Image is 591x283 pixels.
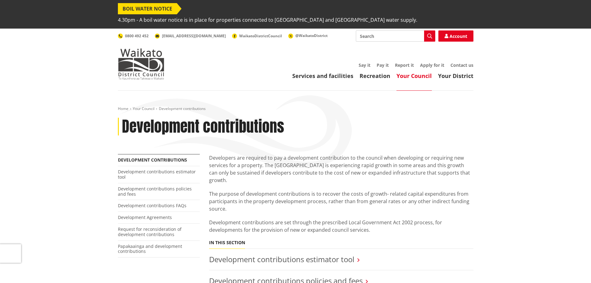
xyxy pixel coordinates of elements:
[360,72,390,80] a: Recreation
[118,3,177,14] span: BOIL WATER NOTICE
[209,240,245,245] h5: In this section
[288,33,328,38] a: @WaikatoDistrict
[438,30,473,42] a: Account
[118,226,181,237] a: Request for reconsideration of development contributions
[122,118,284,136] h1: Development contributions
[118,186,192,197] a: Development contributions policies and fees
[162,33,226,39] span: [EMAIL_ADDRESS][DOMAIN_NAME]
[209,254,354,264] a: Development contributions estimator tool
[118,214,172,220] a: Development Agreements
[155,33,226,39] a: [EMAIL_ADDRESS][DOMAIN_NAME]
[292,72,353,80] a: Services and facilities
[396,72,432,80] a: Your Council
[359,62,370,68] a: Say it
[118,14,417,25] span: 4.30pm - A boil water notice is in place for properties connected to [GEOGRAPHIC_DATA] and [GEOGR...
[118,203,186,208] a: Development contributions FAQs
[356,30,435,42] input: Search input
[377,62,389,68] a: Pay it
[118,106,473,112] nav: breadcrumb
[450,62,473,68] a: Contact us
[209,154,473,184] p: Developers are required to pay a development contribution to the council when developing or requi...
[395,62,414,68] a: Report it
[118,243,182,254] a: Papakaainga and development contributions
[118,169,196,180] a: Development contributions estimator tool
[295,33,328,38] span: @WaikatoDistrict
[133,106,154,111] a: Your Council
[118,48,164,80] img: Waikato District Council - Te Kaunihera aa Takiwaa o Waikato
[118,106,128,111] a: Home
[118,157,187,163] a: Development contributions
[209,190,473,212] p: The purpose of development contributions is to recover the costs of growth- related capital expen...
[239,33,282,39] span: WaikatoDistrictCouncil
[159,106,206,111] span: Development contributions
[438,72,473,80] a: Your District
[232,33,282,39] a: WaikatoDistrictCouncil
[209,219,473,234] p: Development contributions are set through the prescribed Local Government Act 2002 process, for d...
[420,62,444,68] a: Apply for it
[125,33,149,39] span: 0800 492 452
[118,33,149,39] a: 0800 492 452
